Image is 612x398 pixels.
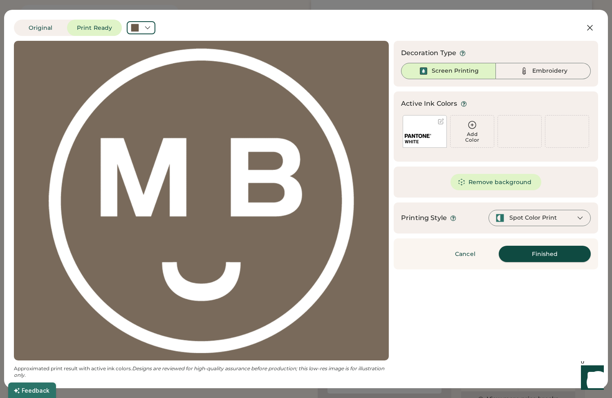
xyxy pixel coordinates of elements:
div: Decoration Type [401,48,456,58]
div: WHITE [405,139,445,145]
button: Original [14,20,67,36]
img: 1024px-Pantone_logo.svg.png [405,134,431,138]
iframe: Front Chat [573,361,608,396]
div: Active Ink Colors [401,99,457,109]
div: Spot Color Print [509,214,557,222]
img: Ink%20-%20Selected.svg [419,66,428,76]
div: Add Color [451,131,494,143]
img: spot-color-green.svg [495,213,504,222]
div: Printing Style [401,213,447,223]
div: Embroidery [532,67,567,75]
div: Approximated print result with active ink colors. [14,365,389,378]
button: Remove background [451,174,542,190]
div: Screen Printing [432,67,479,75]
button: Cancel [437,246,494,262]
button: Finished [499,246,591,262]
img: Thread%20-%20Unselected.svg [519,66,529,76]
em: Designs are reviewed for high-quality assurance before production; this low-res image is for illu... [14,365,386,378]
button: Print Ready [67,20,122,36]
